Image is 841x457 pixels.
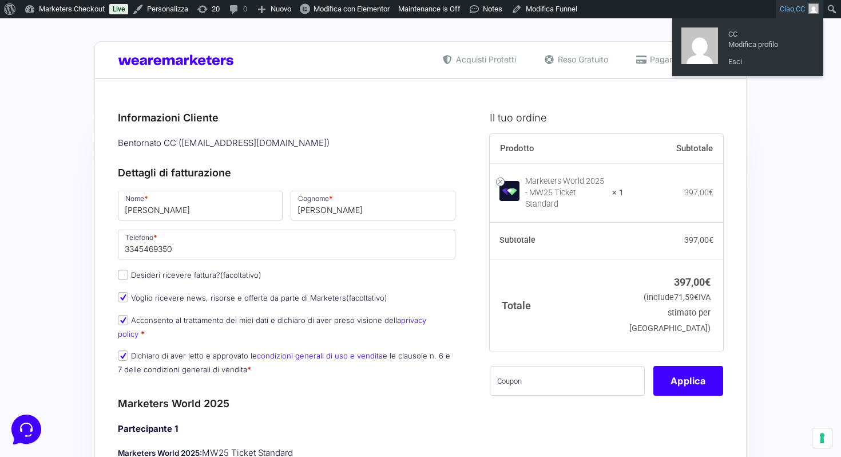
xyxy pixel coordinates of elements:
[118,316,426,338] label: Acconsento al trattamento dei miei dati e dichiaro di aver preso visione della
[118,110,455,125] h3: Informazioni Cliente
[80,352,150,378] button: Messaggi
[26,167,187,178] input: Cerca un articolo...
[118,270,261,279] label: Desideri ricevere fattura?
[118,270,128,280] input: Desideri ricevere fattura?(facoltativo)
[728,36,808,46] span: Modifica profilo
[257,351,383,360] a: condizioni generali di uso e vendita
[674,293,699,302] span: 71,59
[118,316,426,338] a: privacy policy
[709,235,713,245] span: €
[723,54,814,69] a: Esci
[672,18,823,76] ul: Ciao, CC
[490,366,645,396] input: Coupon
[555,53,608,65] span: Reso Gratuito
[653,366,723,396] button: Applica
[118,315,128,325] input: Acconsento al trattamento dei miei dati e dichiaro di aver preso visione dellaprivacy policy
[624,134,723,164] th: Subtotale
[18,142,89,151] span: Trova una risposta
[490,259,624,351] th: Totale
[647,53,723,65] span: Pagamenti Flessibili
[490,110,723,125] h3: Il tuo ordine
[18,46,97,55] span: Le tue conversazioni
[453,53,516,65] span: Acquisti Protetti
[118,350,128,361] input: Dichiaro di aver letto e approvato lecondizioni generali di uso e venditae le clausole n. 6 e 7 d...
[118,230,455,259] input: Telefono *
[9,352,80,378] button: Home
[74,103,169,112] span: Inizia una conversazione
[684,235,713,245] bdi: 397,00
[812,428,832,448] button: Le tue preferenze relative al consenso per le tecnologie di tracciamento
[709,188,713,197] span: €
[118,165,455,180] h3: Dettagli di fatturazione
[114,134,459,153] div: Bentornato CC ( [EMAIL_ADDRESS][DOMAIN_NAME] )
[122,142,211,151] a: Apri Centro Assistenza
[37,64,59,87] img: dark
[149,352,220,378] button: Aiuto
[220,270,261,279] span: (facoltativo)
[55,64,78,87] img: dark
[490,223,624,259] th: Subtotale
[291,191,455,220] input: Cognome *
[18,96,211,119] button: Inizia una conversazione
[18,64,41,87] img: dark
[684,188,713,197] bdi: 397,00
[9,9,192,27] h2: Ciao da Marketers 👋
[176,368,193,378] p: Aiuto
[796,5,805,13] span: CC
[728,25,808,36] span: CC
[694,293,699,302] span: €
[705,276,711,288] span: €
[109,4,128,14] a: Live
[118,423,455,436] h4: Partecipante 1
[490,134,624,164] th: Prodotto
[499,181,519,201] img: Marketers World 2025 - MW25 Ticket Standard
[9,412,43,447] iframe: Customerly Messenger Launcher
[314,5,390,13] span: Modifica con Elementor
[118,293,387,302] label: Voglio ricevere news, risorse e offerte da parte di Marketers
[629,293,711,333] small: (include IVA stimato per [GEOGRAPHIC_DATA])
[346,293,387,302] span: (facoltativo)
[34,368,54,378] p: Home
[118,351,450,373] label: Dichiaro di aver letto e approvato le e le clausole n. 6 e 7 delle condizioni generali di vendita
[118,396,455,411] h3: Marketers World 2025
[525,176,605,210] div: Marketers World 2025 - MW25 Ticket Standard
[118,191,283,220] input: Nome *
[674,276,711,288] bdi: 397,00
[99,368,130,378] p: Messaggi
[612,187,624,199] strong: × 1
[118,292,128,302] input: Voglio ricevere news, risorse e offerte da parte di Marketers(facoltativo)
